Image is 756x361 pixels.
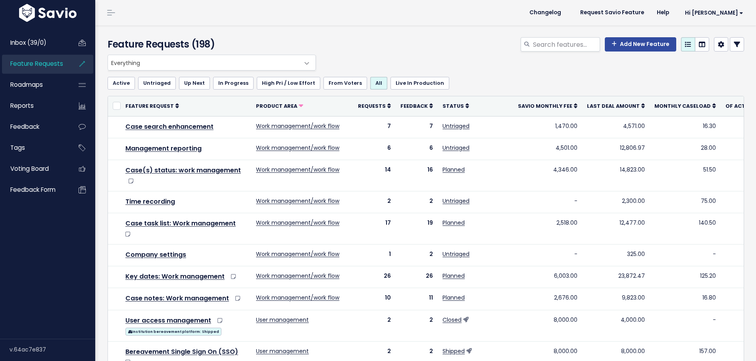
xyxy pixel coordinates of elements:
a: All [370,77,387,90]
td: 75.00 [650,191,721,213]
td: 26 [396,266,438,288]
td: 28.00 [650,138,721,160]
a: Requests [358,102,391,110]
td: 7 [353,116,396,138]
a: Case(s) status: work management [125,166,241,175]
ul: Filter feature requests [108,77,744,90]
a: Live In Production [391,77,449,90]
a: Case notes: Work management [125,294,229,303]
td: 16 [396,160,438,191]
span: Changelog [529,10,561,15]
td: 4,571.00 [582,116,650,138]
a: In Progress [213,77,254,90]
a: Tags [2,139,66,157]
span: Feedback [400,103,428,109]
td: 2,300.00 [582,191,650,213]
a: Shipped [442,347,465,355]
a: Untriaged [138,77,176,90]
td: 19 [396,213,438,244]
span: Roadmaps [10,80,43,89]
a: Work management/work flow [256,250,339,258]
span: Hi [PERSON_NAME] [685,10,743,16]
span: Monthly caseload [654,103,711,109]
td: 23,872.47 [582,266,650,288]
img: logo-white.9d6f32f41409.svg [17,4,79,22]
td: 26 [353,266,396,288]
a: Untriaged [442,197,469,205]
td: - [513,191,582,213]
a: Feedback [400,102,433,110]
a: User access management [125,316,211,325]
h4: Feature Requests (198) [108,37,312,52]
td: 12,806.97 [582,138,650,160]
a: High Pri / Low Effort [257,77,320,90]
a: Request Savio Feature [574,7,650,19]
span: Everything [108,55,300,70]
td: 2 [396,310,438,341]
a: Feedback form [2,181,66,199]
span: Feature Request [125,103,174,109]
a: Planned [442,294,465,302]
span: Institution bereavement platform: Shipped [125,328,221,336]
a: Management reporting [125,144,202,153]
td: 4,000.00 [582,310,650,341]
span: Savio Monthly Fee [518,103,572,109]
td: 9,823.00 [582,288,650,310]
a: Help [650,7,675,19]
a: Voting Board [2,160,66,178]
a: Product Area [256,102,303,110]
a: Untriaged [442,122,469,130]
td: 2,676.00 [513,288,582,310]
td: 140.50 [650,213,721,244]
a: Company settings [125,250,186,259]
span: Last deal amount [587,103,640,109]
a: Active [108,77,135,90]
a: Reports [2,97,66,115]
a: Planned [442,166,465,174]
a: Add New Feature [605,37,676,52]
td: 1,470.00 [513,116,582,138]
td: 325.00 [582,244,650,266]
td: 2,518.00 [513,213,582,244]
a: Savio Monthly Fee [518,102,577,110]
a: Key dates: Work management [125,272,225,281]
a: Bereavement Single Sign On (SSO) [125,347,238,356]
td: 2 [396,244,438,266]
td: - [650,244,721,266]
span: Voting Board [10,164,49,173]
td: 12,477.00 [582,213,650,244]
td: 2 [353,191,396,213]
td: 2 [396,191,438,213]
a: Case search enhancement [125,122,214,131]
td: - [513,244,582,266]
a: User management [256,347,309,355]
td: 16.30 [650,116,721,138]
td: 10 [353,288,396,310]
td: 16.80 [650,288,721,310]
a: Work management/work flow [256,197,339,205]
div: v.64ac7e837 [10,339,95,360]
span: Inbox (39/0) [10,38,46,47]
span: Product Area [256,103,297,109]
td: 11 [396,288,438,310]
a: Planned [442,219,465,227]
span: Feature Requests [10,59,63,68]
span: Feedback [10,122,39,131]
span: Feedback form [10,185,56,194]
a: Work management/work flow [256,294,339,302]
a: Inbox (39/0) [2,34,66,52]
a: Time recording [125,197,175,206]
td: 2 [353,310,396,341]
span: Everything [108,55,316,71]
a: Feature Requests [2,55,66,73]
a: Work management/work flow [256,219,339,227]
a: Monthly caseload [654,102,716,110]
td: 4,346.00 [513,160,582,191]
a: Feature Request [125,102,179,110]
a: Institution bereavement platform: Shipped [125,326,221,336]
a: Untriaged [442,250,469,258]
td: - [650,310,721,341]
td: 51.50 [650,160,721,191]
td: 1 [353,244,396,266]
td: 6 [353,138,396,160]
